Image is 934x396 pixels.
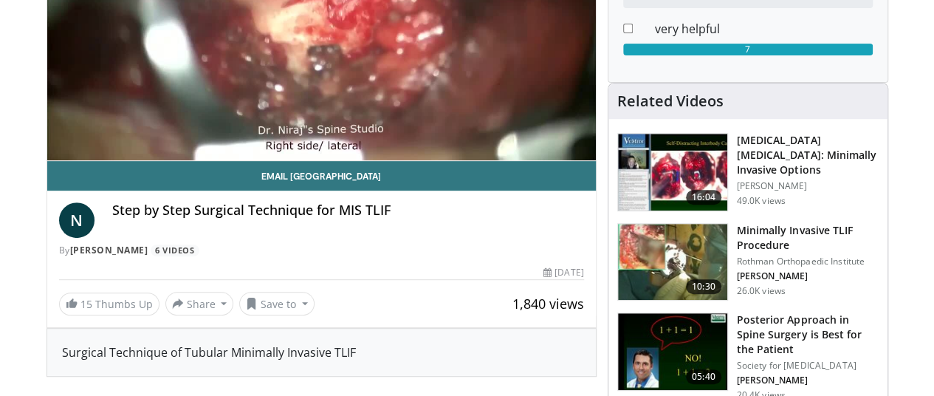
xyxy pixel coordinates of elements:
button: Share [165,292,234,315]
img: 3b6f0384-b2b2-4baa-b997-2e524ebddc4b.150x105_q85_crop-smart_upscale.jpg [618,313,727,390]
a: Email [GEOGRAPHIC_DATA] [47,161,596,191]
a: 6 Videos [151,245,199,257]
p: 49.0K views [737,195,786,207]
h3: Posterior Approach in Spine Surgery is Best for the Patient [737,313,879,357]
a: 10:30 Minimally Invasive TLIF Procedure Rothman Orthopaedic Institute [PERSON_NAME] 26.0K views [617,223,879,301]
p: [PERSON_NAME] [737,375,879,386]
div: Surgical Technique of Tubular Minimally Invasive TLIF [62,344,581,361]
h4: Related Videos [617,92,724,110]
p: Rothman Orthopaedic Institute [737,256,879,267]
p: [PERSON_NAME] [737,270,879,282]
h3: Minimally Invasive TLIF Procedure [737,223,879,253]
h3: [MEDICAL_DATA] [MEDICAL_DATA]: Minimally Invasive Options [737,133,879,177]
div: By [59,244,584,257]
span: 15 [80,297,92,311]
img: 9f1438f7-b5aa-4a55-ab7b-c34f90e48e66.150x105_q85_crop-smart_upscale.jpg [618,134,727,211]
span: 05:40 [686,369,721,384]
div: [DATE] [543,266,583,279]
button: Save to [239,292,315,315]
p: Society for [MEDICAL_DATA] [737,360,879,372]
a: [PERSON_NAME] [70,244,148,256]
img: ander_3.png.150x105_q85_crop-smart_upscale.jpg [618,224,727,301]
a: 16:04 [MEDICAL_DATA] [MEDICAL_DATA]: Minimally Invasive Options [PERSON_NAME] 49.0K views [617,133,879,211]
div: 7 [623,44,873,55]
p: [PERSON_NAME] [737,180,879,192]
a: 15 Thumbs Up [59,293,159,315]
dd: very helpful [644,20,884,38]
span: 16:04 [686,190,721,205]
a: N [59,202,95,238]
p: 26.0K views [737,285,786,297]
h4: Step by Step Surgical Technique for MIS TLIF [112,202,584,219]
span: 10:30 [686,279,721,294]
span: 1,840 views [512,295,584,313]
